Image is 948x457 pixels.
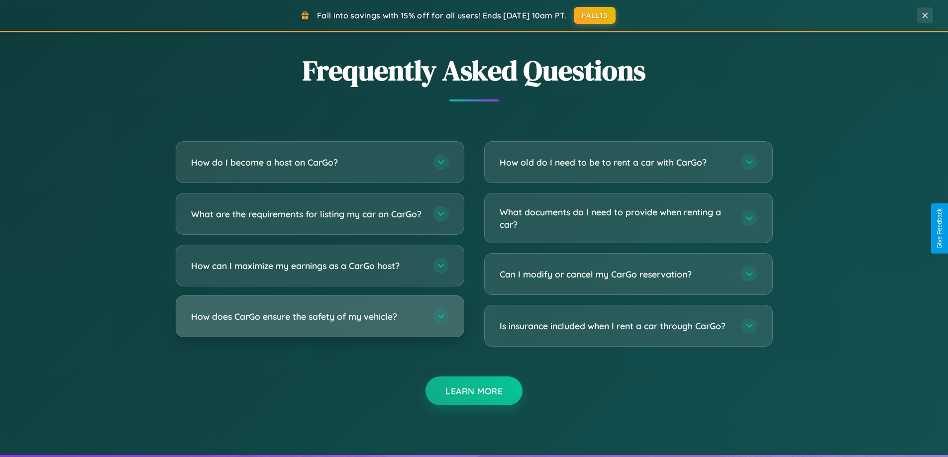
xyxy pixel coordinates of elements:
[500,156,732,169] h3: How old do I need to be to rent a car with CarGo?
[191,208,423,220] h3: What are the requirements for listing my car on CarGo?
[317,10,566,20] span: Fall into savings with 15% off for all users! Ends [DATE] 10am PT.
[500,320,732,332] h3: Is insurance included when I rent a car through CarGo?
[176,51,773,90] h2: Frequently Asked Questions
[500,206,732,230] h3: What documents do I need to provide when renting a car?
[574,7,616,24] button: FALL15
[191,260,423,272] h3: How can I maximize my earnings as a CarGo host?
[191,310,423,323] h3: How does CarGo ensure the safety of my vehicle?
[425,376,523,405] button: Learn More
[191,156,423,169] h3: How do I become a host on CarGo?
[936,208,943,249] div: Give Feedback
[500,268,732,280] h3: Can I modify or cancel my CarGo reservation?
